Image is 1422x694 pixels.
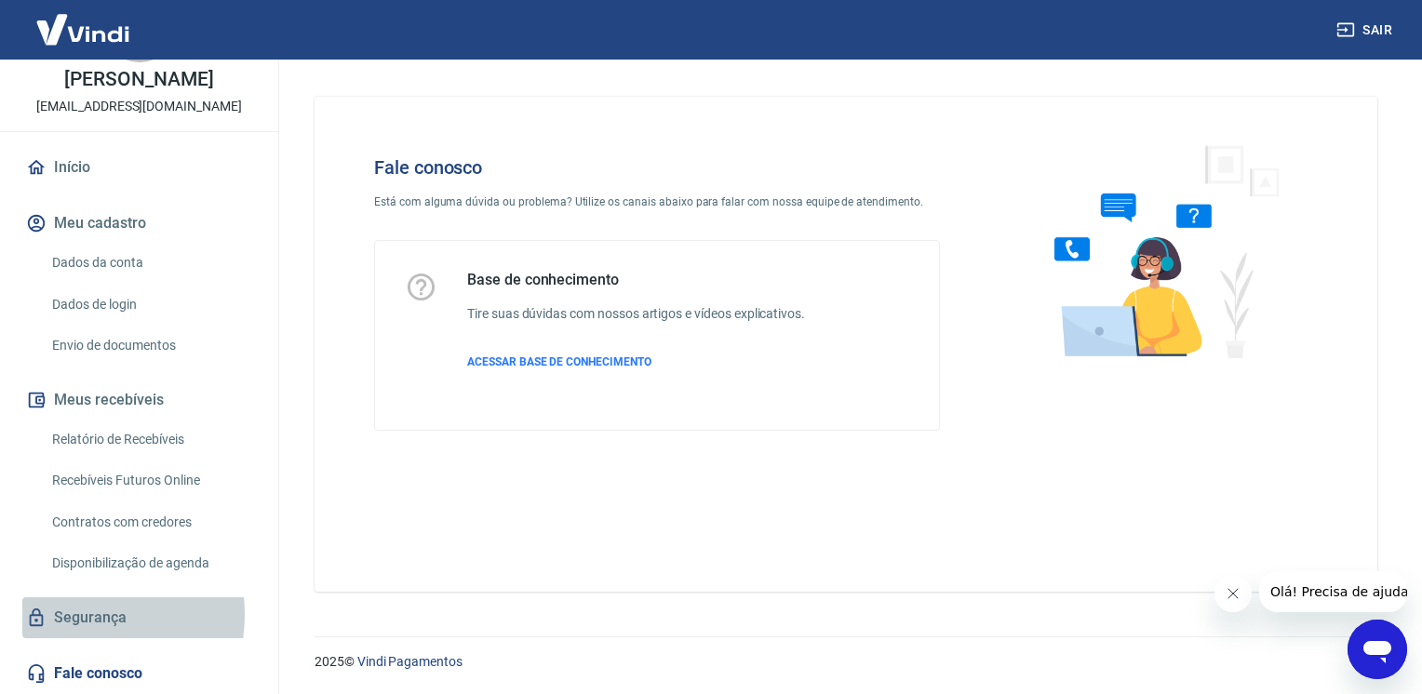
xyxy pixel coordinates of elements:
a: Início [22,147,256,188]
a: Disponibilização de agenda [45,544,256,582]
a: ACESSAR BASE DE CONHECIMENTO [467,354,805,370]
iframe: Fechar mensagem [1214,575,1252,612]
button: Meu cadastro [22,203,256,244]
p: [EMAIL_ADDRESS][DOMAIN_NAME] [36,97,242,116]
h5: Base de conhecimento [467,271,805,289]
span: ACESSAR BASE DE CONHECIMENTO [467,355,651,368]
p: 2025 © [315,652,1377,672]
button: Sair [1333,13,1400,47]
h4: Fale conosco [374,156,940,179]
a: Dados de login [45,286,256,324]
a: Dados da conta [45,244,256,282]
span: Olá! Precisa de ajuda? [11,13,156,28]
img: Vindi [22,1,143,58]
a: Contratos com credores [45,503,256,541]
a: Vindi Pagamentos [357,654,463,669]
p: [PERSON_NAME] [64,70,213,89]
h6: Tire suas dúvidas com nossos artigos e vídeos explicativos. [467,304,805,324]
a: Relatório de Recebíveis [45,420,256,459]
p: Está com alguma dúvida ou problema? Utilize os canais abaixo para falar com nossa equipe de atend... [374,194,940,210]
a: Segurança [22,597,256,638]
iframe: Botão para abrir a janela de mensagens [1348,620,1407,679]
a: Envio de documentos [45,327,256,365]
img: Fale conosco [1017,127,1300,375]
button: Meus recebíveis [22,380,256,420]
a: Recebíveis Futuros Online [45,461,256,500]
a: Fale conosco [22,653,256,694]
iframe: Mensagem da empresa [1259,571,1407,612]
